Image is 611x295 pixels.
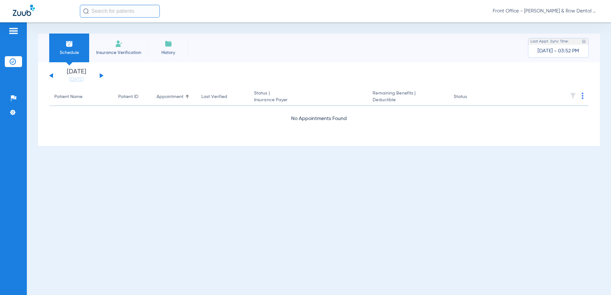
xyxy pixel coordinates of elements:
div: Last Verified [201,94,227,100]
div: Patient ID [118,94,138,100]
div: Last Verified [201,94,244,100]
img: filter.svg [570,93,576,99]
img: History [165,40,172,48]
span: [DATE] - 03:52 PM [538,48,579,54]
img: Manual Insurance Verification [115,40,123,48]
span: Last Appt. Sync Time: [530,38,569,45]
span: History [153,49,183,56]
input: Search for patients [80,5,160,18]
span: Insurance Payer [254,97,362,103]
a: [DATE] [57,76,96,83]
div: No Appointments Found [49,115,589,123]
th: Status | [249,88,367,106]
img: hamburger-icon [8,27,19,35]
div: Patient Name [54,94,82,100]
span: Insurance Verification [94,49,143,56]
div: Appointment [157,94,191,100]
img: Search Icon [83,8,89,14]
img: Schedule [66,40,73,48]
div: Patient ID [118,94,146,100]
div: Patient Name [54,94,108,100]
th: Remaining Benefits | [367,88,448,106]
img: Zuub Logo [13,5,35,16]
img: group-dot-blue.svg [582,93,584,99]
span: Schedule [54,49,84,56]
li: [DATE] [57,69,96,83]
th: Status [449,88,492,106]
img: last sync help info [582,39,586,44]
span: Deductible [373,97,443,103]
span: Front Office - [PERSON_NAME] & Row Dental Group [493,8,598,14]
div: Appointment [157,94,183,100]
